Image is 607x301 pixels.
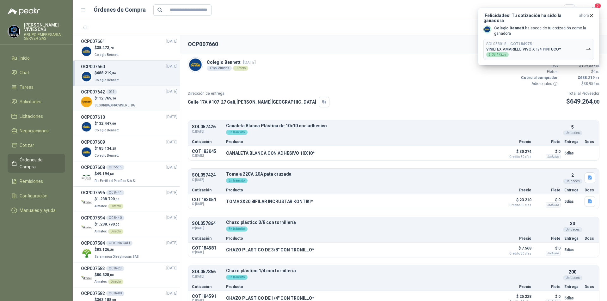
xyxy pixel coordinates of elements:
[111,71,116,75] span: ,84
[8,125,65,137] a: Negociaciones
[226,140,496,144] p: Producto
[188,57,203,72] img: Company Logo
[192,140,222,144] p: Cotización
[81,164,105,171] h3: OCP007608
[535,148,561,155] p: $ 0
[592,99,599,105] span: ,00
[561,63,599,69] p: $
[192,124,222,129] p: SOL057426
[81,63,105,70] h3: OCP007660
[8,26,20,38] img: Company Logo
[109,273,114,277] span: ,00
[95,154,119,157] span: Colegio Bennett
[81,114,177,134] a: OCP007610[DATE] Company Logo$132.447,00Colegio Bennett
[226,247,314,252] p: CHAZO PLASTICO DE 3/8" CON TRONILLO*
[546,202,561,208] div: Incluido
[8,175,65,187] a: Remisiones
[500,244,531,255] p: $ 7.568
[166,139,177,145] span: [DATE]
[571,172,574,179] p: 2
[166,215,177,221] span: [DATE]
[500,285,531,289] p: Precio
[192,285,222,289] p: Cotización
[192,245,222,250] p: COT184581
[106,266,124,271] div: OC 8428
[8,139,65,151] a: Cotizar
[81,147,92,158] img: Company Logo
[535,285,561,289] p: Flete
[95,171,137,177] p: $
[192,294,222,299] p: COT184591
[226,188,496,192] p: Producto
[97,96,116,100] span: 112.769
[486,42,532,46] p: SOL058018 →
[111,147,116,150] span: ,25
[8,204,65,216] a: Manuales y ayuda
[570,98,599,105] span: 649.264
[561,75,599,81] p: $
[94,5,146,14] h1: Órdenes de Compra
[97,45,114,50] span: 38.472
[166,240,177,246] span: [DATE]
[166,190,177,196] span: [DATE]
[109,46,114,50] span: ,70
[81,38,105,45] h3: OCP007661
[8,67,65,79] a: Chat
[95,129,119,132] span: Colegio Bennett
[95,70,120,76] p: $
[81,214,105,221] h3: OCP007594
[500,196,531,207] p: $ 23.210
[95,204,107,208] span: Almatec
[483,13,576,23] h3: ¡Felicidades! Tu cotización ha sido la ganadora
[502,53,506,56] span: ,70
[95,230,107,233] span: Almatec
[166,291,177,297] span: [DATE]
[561,69,599,75] p: $
[571,123,574,130] p: 5
[535,196,561,204] p: $ 0
[207,59,256,66] p: Colegio Bennett
[226,226,248,232] div: En tránsito
[500,188,531,192] p: Precio
[20,69,29,76] span: Chat
[492,53,506,56] span: 38.472
[106,165,124,170] div: OC 5515
[97,197,120,201] span: 1.238.790
[563,130,582,135] div: Unidades
[81,96,92,107] img: Company Logo
[81,290,105,297] h3: OCP007582
[95,121,120,127] p: $
[520,69,558,75] p: Fletes
[593,69,599,74] span: 0
[226,296,314,301] p: CHAZO PLASTICO DE 1/4" CON TRONILLO*
[564,149,581,157] p: 5 días
[95,221,123,227] p: $
[81,114,105,121] h3: OCP007610
[8,110,65,122] a: Licitaciones
[95,146,120,152] p: $
[115,197,120,201] span: ,00
[535,237,561,240] p: Flete
[596,64,599,68] span: ,84
[233,66,248,71] div: Directo
[24,33,65,40] p: GRUPO EMPRESARIAL SERVER SAS
[585,188,595,192] p: Docs
[111,97,116,100] span: ,16
[20,142,34,149] span: Cotizar
[166,114,177,120] span: [DATE]
[97,71,116,75] span: 688.219
[81,240,177,260] a: OCP007584OFICINA CALI[DATE] Company Logo$83.126,26Salamanca Oleaginosas SAS
[192,221,222,226] p: SOL057864
[226,151,315,156] p: CANALETA BLANCA CON ADHESIVO 10X10*
[97,222,120,226] span: 1.238.790
[192,250,222,254] span: C: [DATE]
[570,220,575,227] p: 30
[20,156,59,170] span: Órdenes de Compra
[95,272,123,278] p: $
[535,140,561,144] p: Flete
[8,190,65,202] a: Configuración
[563,179,582,184] div: Unidades
[192,178,222,183] span: C: [DATE]
[226,285,496,289] p: Producto
[111,122,116,125] span: ,00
